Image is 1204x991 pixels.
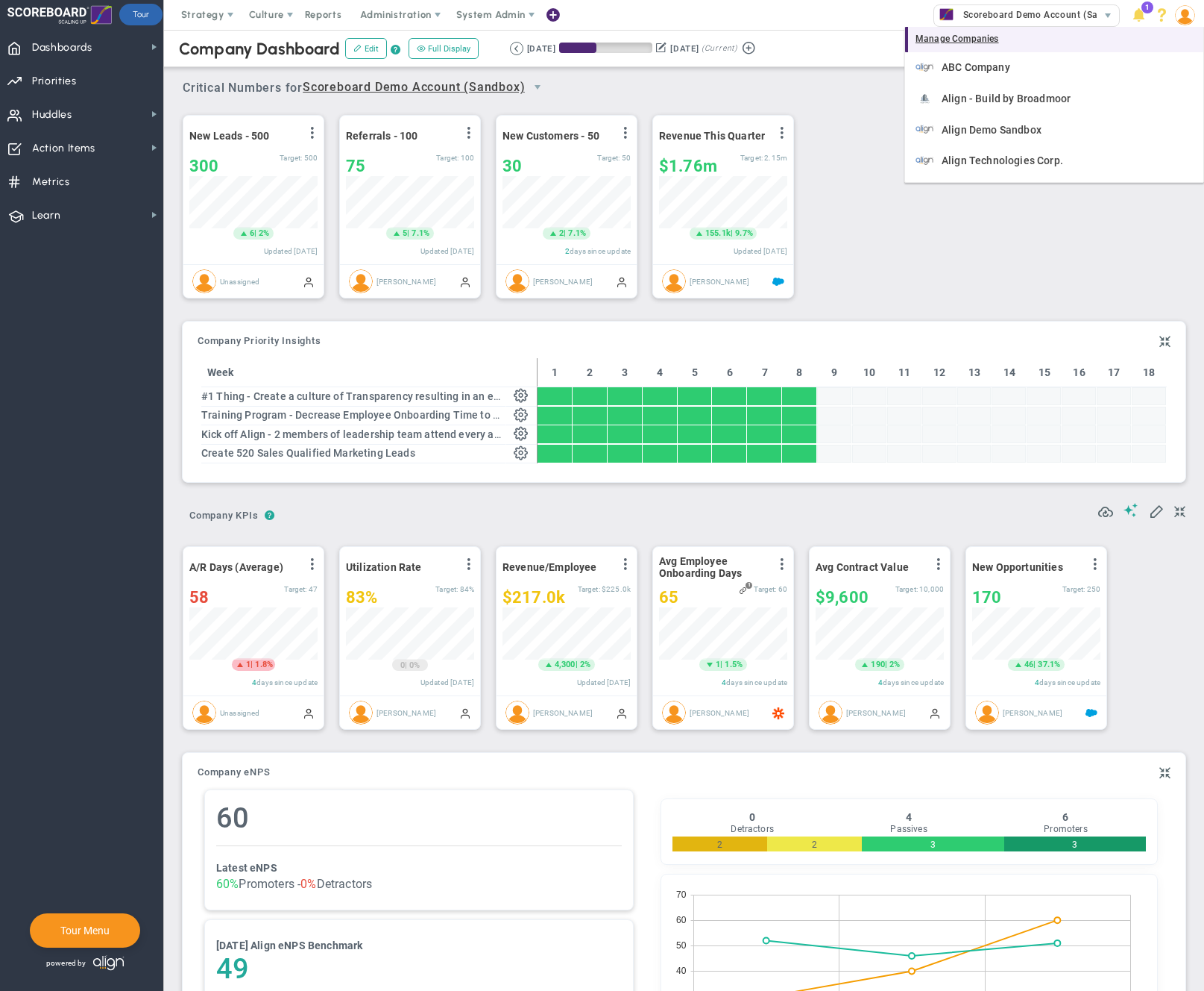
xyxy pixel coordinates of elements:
span: 30 [502,157,522,175]
img: Katie Williams [819,701,842,725]
span: | [731,228,733,238]
div: No data for Mon Sep 29 2025 to Sun Oct 05 2025 [992,387,1026,405]
span: Align - Build by Broadmoor [942,93,1071,104]
h2: 60 [216,801,622,846]
img: 31930.Company.photo [915,90,934,108]
span: Target: [436,154,458,162]
span: 7.1% [568,228,586,238]
div: No data for Mon Oct 27 2025 to Fri Oct 31 2025 [1132,406,1166,424]
span: Priorities [32,66,77,97]
span: 5 [403,228,407,240]
div: No data for Mon Aug 25 2025 to Sun Aug 31 2025 [817,406,851,424]
div: No data for Mon Aug 25 2025 to Sun Aug 31 2025 [817,444,851,462]
span: Updated [DATE] [420,678,474,687]
span: Suggestions (AI Feature) [1123,503,1138,517]
button: Company eNPS [198,767,270,779]
span: | [564,228,566,238]
span: 4 [1035,678,1039,687]
img: Unassigned [192,701,216,725]
div: 0 • 68 • 100 [68%] Mon Aug 11 2025 to Sun Aug 17 2025 [747,387,781,405]
div: No data for Mon Sep 08 2025 to Sun Sep 14 2025 [887,406,921,424]
div: 0 • 35 • 100 [35%] Mon Jul 21 2025 to Sun Jul 27 2025 [643,425,677,443]
span: Referrals - 100 [346,130,417,142]
span: | [250,660,253,669]
text: 50 [676,940,687,951]
div: No data for Mon Oct 20 2025 to Sun Oct 26 2025 [1097,406,1131,424]
div: 0 • 51 • 100 [51%] Mon Aug 04 2025 to Sun Aug 10 2025 [712,406,746,424]
span: Target: [740,154,763,162]
div: 0 • 212 • 520 [40%] Mon Aug 04 2025 to Sun Aug 10 2025 [712,444,746,462]
div: 0 • 52 • 100 [52%] Mon Jul 28 2025 to Sun Aug 03 2025 [678,387,712,405]
span: System Admin [456,9,526,20]
div: No data for Mon Oct 13 2025 to Sun Oct 19 2025 [1062,387,1096,405]
th: 11 [887,358,922,387]
span: Manually Updated [303,707,315,719]
span: 3 [1072,840,1077,850]
img: Unassigned [192,269,216,293]
span: Salesforce Enabled<br ></span>Sandbox: Quarterly Leads and Opportunities [1085,707,1097,719]
span: Updated [DATE] [734,247,787,255]
span: 9.7% [735,228,753,238]
div: No data for Mon Oct 06 2025 to Sun Oct 12 2025 [1027,425,1061,443]
span: Action Items [32,133,95,164]
span: 170 [972,588,1001,607]
span: | [576,660,578,669]
span: 300 [189,157,218,175]
div: No data for Mon Sep 29 2025 to Sun Oct 05 2025 [992,444,1026,462]
div: No data for Mon Oct 27 2025 to Fri Oct 31 2025 [1132,425,1166,443]
div: 0 • 43 • 100 [43%] Mon Jul 28 2025 to Sun Aug 03 2025 [678,406,712,424]
h4: 4 [832,810,986,824]
div: Number of Responses with a Score of 8 [767,837,862,851]
div: 0 • 52 • 100 [52%] Mon Aug 04 2025 to Sun Aug 10 2025 [712,425,746,443]
span: Manually Updated [616,275,628,287]
span: 50 [622,154,631,162]
span: Training Program - Decrease Employee Onboarding Time to Two Months [201,409,552,421]
div: 0 • 109 • 520 [20%] Mon Jul 14 2025 to Sun Jul 20 2025 [608,444,642,462]
h4: 6 [986,810,1146,824]
button: Go to previous period [510,42,523,55]
span: $9,600 [816,588,869,607]
div: No data for Mon Sep 29 2025 to Sun Oct 05 2025 [992,425,1026,443]
div: No data for Mon Sep 15 2025 to Sun Sep 21 2025 [922,406,956,424]
h4: 0 [672,810,832,824]
span: days since update [256,678,318,687]
div: No data for Mon Sep 08 2025 to Sun Sep 14 2025 [887,425,921,443]
div: No data for Mon Sep 01 2025 to Sun Sep 07 2025 [852,406,886,424]
span: 190 [871,659,884,671]
span: days since update [570,247,631,255]
img: 33413.Company.photo [915,120,934,139]
div: Promoters [986,810,1146,834]
span: 4 [252,678,256,687]
th: 8 [782,358,817,387]
img: 53178.Person.photo [1175,5,1195,25]
div: 0 • 20 • 100 [20%] Mon Jul 07 2025 to Sun Jul 13 2025 [573,425,607,443]
div: 0 • 89 • 100 [89%] Mon Aug 18 2025 to Sun Aug 24 2025 [782,387,816,405]
div: 0 • 41 • 100 [41%] Mon Jul 21 2025 to Sun Jul 27 2025 [643,406,677,424]
span: Original Target that is linked 1 time [740,587,747,594]
span: days since update [1039,678,1100,687]
span: | [885,660,887,669]
div: 0 • 145 • 520 [27%] Mon Jul 21 2025 to Sun Jul 27 2025 [643,444,677,462]
span: Target: [754,585,776,593]
span: New Leads - 500 [189,130,269,142]
span: Avg Employee Onboarding Days [659,555,767,579]
span: Huddles [32,99,72,131]
div: No data for Mon Aug 25 2025 to Sun Aug 31 2025 [817,425,851,443]
text: 60 [676,915,687,925]
div: No data for Mon Sep 29 2025 to Sun Oct 05 2025 [992,406,1026,424]
span: New Customers - 50 [502,130,599,142]
span: Refresh Data [1098,502,1113,517]
span: 6 [250,228,254,240]
span: Utilization Rate [346,561,422,573]
div: Period Progress: 40% Day 49 of 122 with 73 remaining. [559,43,652,53]
span: Scoreboard Demo Account (Sandbox) [956,5,1129,25]
div: 0 • 23 • 100 [23%] Mon Jul 07 2025 to Sun Jul 13 2025 [573,387,607,405]
span: 2 [812,840,817,850]
div: No data for Mon Sep 08 2025 to Sun Sep 14 2025 [887,444,921,462]
span: | [720,660,722,669]
div: No data for Mon Oct 06 2025 to Sun Oct 12 2025 [1027,444,1061,462]
span: Target: [578,585,600,593]
span: $217,000 [502,588,565,607]
span: #1 Thing - Create a culture of Transparency resulting in an eNPS score increase of 10 [201,390,614,402]
span: 1.8% [255,660,273,669]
